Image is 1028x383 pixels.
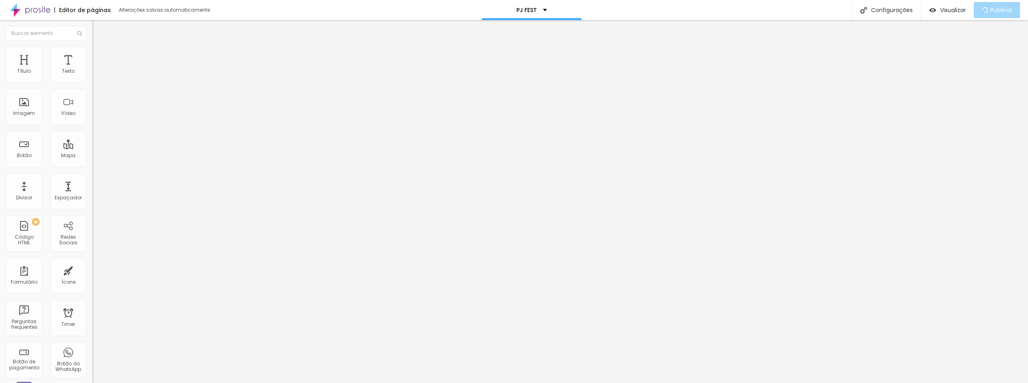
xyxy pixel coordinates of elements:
iframe: Editor [92,20,1028,383]
button: Publicar [974,2,1020,18]
div: Timer [61,322,75,327]
img: Icone [77,31,82,36]
div: Botão [17,153,32,158]
input: Buscar elemento [6,26,86,41]
div: Texto [62,68,75,74]
div: Botão de pagamento [8,359,40,371]
div: Mapa [61,153,75,158]
div: Botão do WhatsApp [52,361,84,373]
div: Vídeo [61,111,75,116]
div: Editor de páginas [54,7,111,13]
div: Perguntas frequentes [8,319,40,330]
img: view-1.svg [929,7,936,14]
div: Imagem [13,111,35,116]
button: Visualizar [921,2,974,18]
div: Código HTML [8,234,40,246]
span: Visualizar [940,7,966,13]
div: Alterações salvas automaticamente [119,8,211,12]
div: Redes Sociais [52,234,84,246]
div: Ícone [61,279,75,285]
div: Título [17,68,31,74]
span: Publicar [990,7,1012,13]
img: Icone [860,7,867,14]
p: PJ FEST [516,7,537,13]
div: Divisor [16,195,32,201]
div: Espaçador [55,195,82,201]
div: Formulário [11,279,37,285]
